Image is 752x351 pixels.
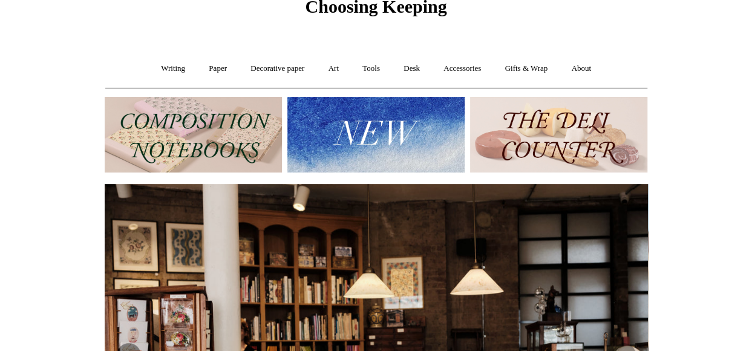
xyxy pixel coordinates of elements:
a: Tools [351,53,391,85]
a: Art [318,53,350,85]
a: Gifts & Wrap [494,53,558,85]
img: New.jpg__PID:f73bdf93-380a-4a35-bcfe-7823039498e1 [287,97,465,172]
a: Choosing Keeping [305,6,446,15]
img: 202302 Composition ledgers.jpg__PID:69722ee6-fa44-49dd-a067-31375e5d54ec [105,97,282,172]
a: Desk [393,53,431,85]
a: Paper [198,53,238,85]
a: Writing [150,53,196,85]
a: About [560,53,602,85]
a: Decorative paper [240,53,315,85]
a: Accessories [433,53,492,85]
img: The Deli Counter [470,97,647,172]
